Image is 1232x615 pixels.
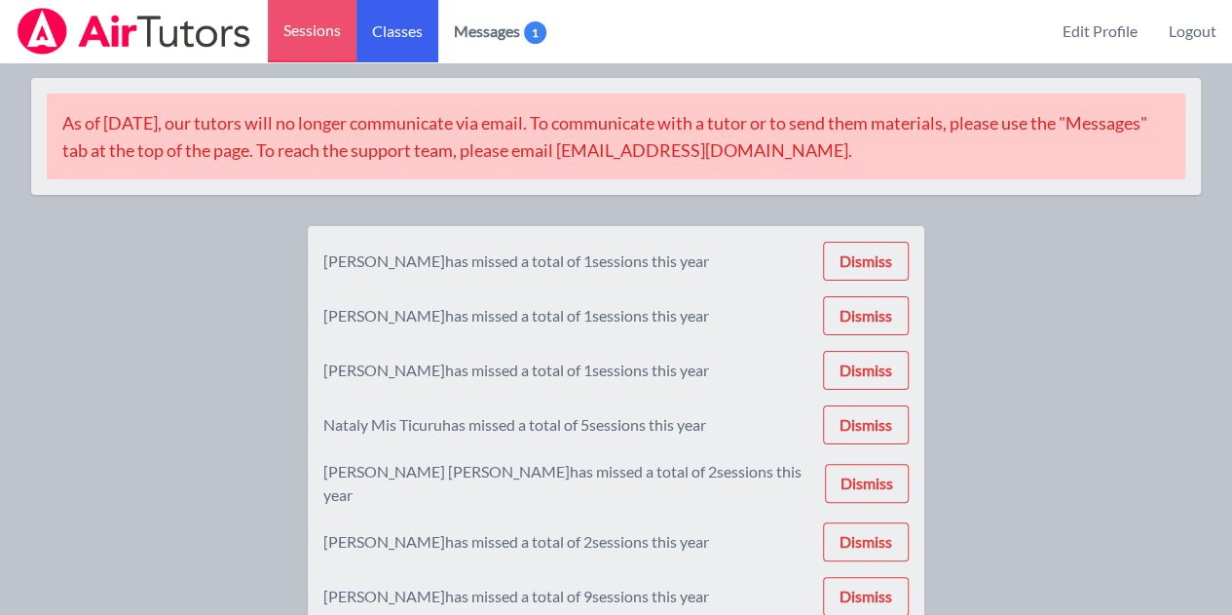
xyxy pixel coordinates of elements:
div: [PERSON_NAME] has missed a total of 1 sessions this year [323,359,709,382]
span: Messages [454,19,546,43]
div: As of [DATE], our tutors will no longer communicate via email. To communicate with a tutor or to ... [47,94,1185,179]
button: Dismiss [823,405,909,444]
div: Nataly Mis Ticuru has missed a total of 5 sessions this year [323,413,706,437]
div: [PERSON_NAME] has missed a total of 2 sessions this year [323,530,709,554]
button: Dismiss [823,242,909,281]
div: [PERSON_NAME] has missed a total of 1 sessions this year [323,250,709,273]
span: 1 [524,21,546,44]
div: [PERSON_NAME] has missed a total of 9 sessions this year [323,585,709,608]
div: [PERSON_NAME] [PERSON_NAME] has missed a total of 2 sessions this year [323,460,809,507]
button: Dismiss [823,522,909,561]
button: Dismiss [825,464,908,503]
button: Dismiss [823,351,909,390]
button: Dismiss [823,296,909,335]
img: Airtutors Logo [16,8,252,55]
div: [PERSON_NAME] has missed a total of 1 sessions this year [323,304,709,327]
